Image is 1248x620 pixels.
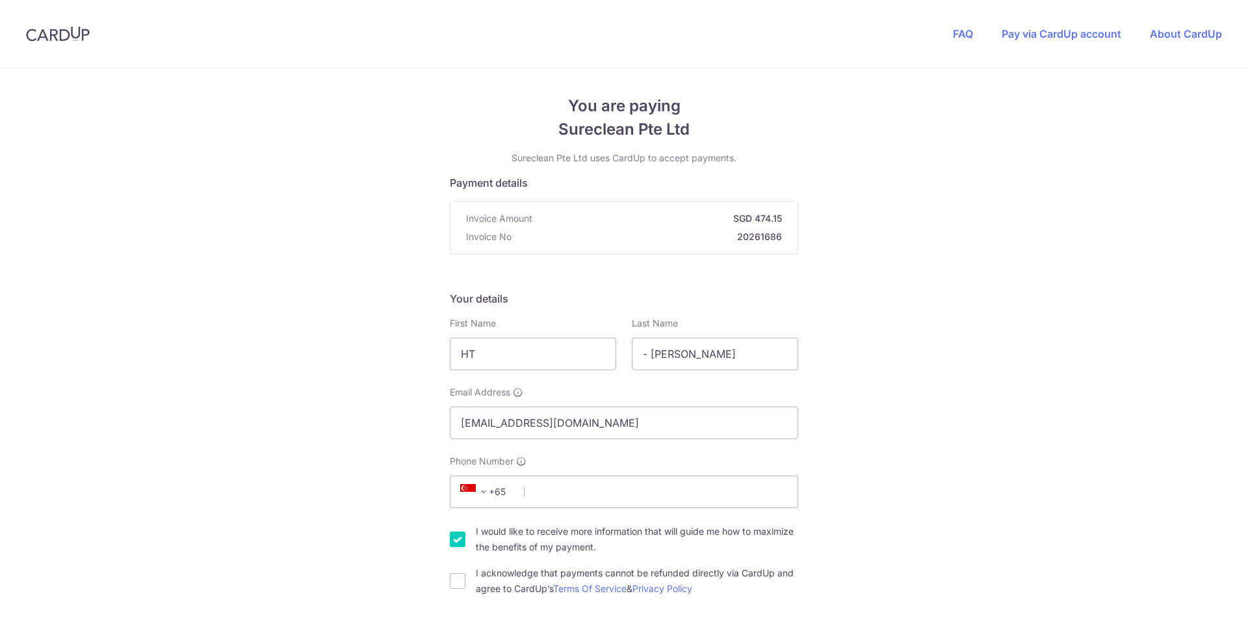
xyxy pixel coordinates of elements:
[466,230,512,243] span: Invoice No
[450,291,798,306] h5: Your details
[450,94,798,118] span: You are paying
[538,212,782,225] strong: SGD 474.15
[517,230,782,243] strong: 20261686
[632,583,692,594] a: Privacy Policy
[1002,27,1121,40] a: Pay via CardUp account
[632,338,798,370] input: Last name
[450,455,513,468] span: Phone Number
[450,407,798,439] input: Email address
[450,317,496,330] label: First Name
[632,317,678,330] label: Last Name
[460,484,491,500] span: +65
[450,386,510,399] span: Email Address
[466,212,532,225] span: Invoice Amount
[456,484,515,500] span: +65
[553,583,627,594] a: Terms Of Service
[476,524,798,555] label: I would like to receive more information that will guide me how to maximize the benefits of my pa...
[476,565,798,597] label: I acknowledge that payments cannot be refunded directly via CardUp and agree to CardUp’s &
[450,175,798,191] h5: Payment details
[953,27,973,40] a: FAQ
[450,152,798,165] p: Sureclean Pte Ltd uses CardUp to accept payments.
[26,26,90,42] img: CardUp
[450,338,616,370] input: First name
[1150,27,1222,40] a: About CardUp
[450,118,798,141] span: Sureclean Pte Ltd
